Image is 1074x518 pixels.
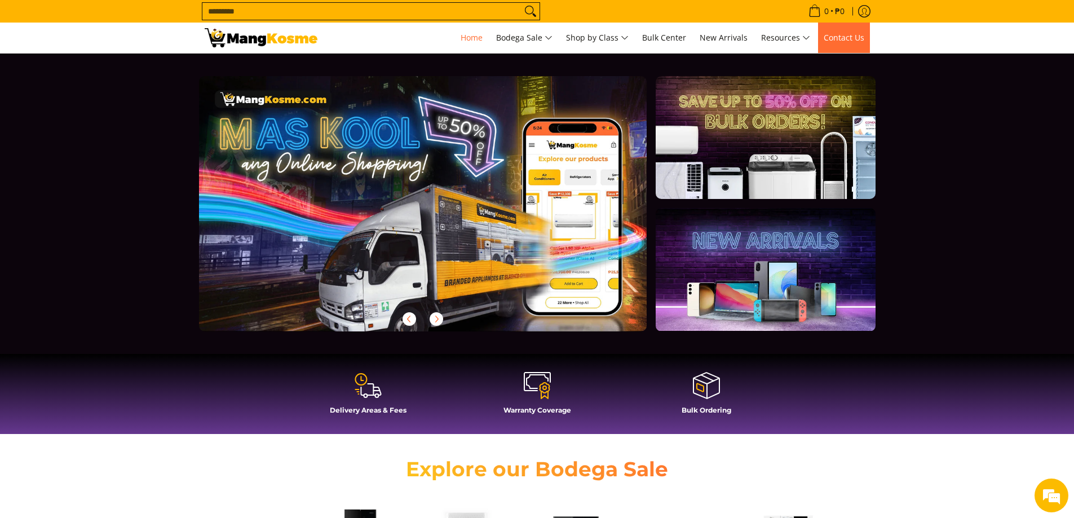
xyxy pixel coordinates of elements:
span: New Arrivals [700,32,748,43]
button: Next [424,307,449,331]
a: Delivery Areas & Fees [289,371,447,423]
button: Previous [397,307,422,331]
a: Bodega Sale [490,23,558,53]
a: Warranty Coverage [458,371,616,423]
a: Shop by Class [560,23,634,53]
h4: Warranty Coverage [458,406,616,414]
span: Shop by Class [566,31,629,45]
nav: Main Menu [329,23,870,53]
a: More [199,76,683,349]
a: Contact Us [818,23,870,53]
h4: Bulk Ordering [627,406,785,414]
a: Home [455,23,488,53]
span: • [805,5,848,17]
a: Bulk Ordering [627,371,785,423]
span: Home [461,32,483,43]
h2: Explore our Bodega Sale [374,457,701,482]
span: Bodega Sale [496,31,553,45]
span: Bulk Center [642,32,686,43]
img: Mang Kosme: Your Home Appliances Warehouse Sale Partner! [205,28,317,47]
span: Contact Us [824,32,864,43]
h4: Delivery Areas & Fees [289,406,447,414]
a: Bulk Center [637,23,692,53]
a: New Arrivals [694,23,753,53]
span: ₱0 [833,7,846,15]
a: Resources [755,23,816,53]
button: Search [521,3,540,20]
span: Resources [761,31,810,45]
span: 0 [823,7,830,15]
